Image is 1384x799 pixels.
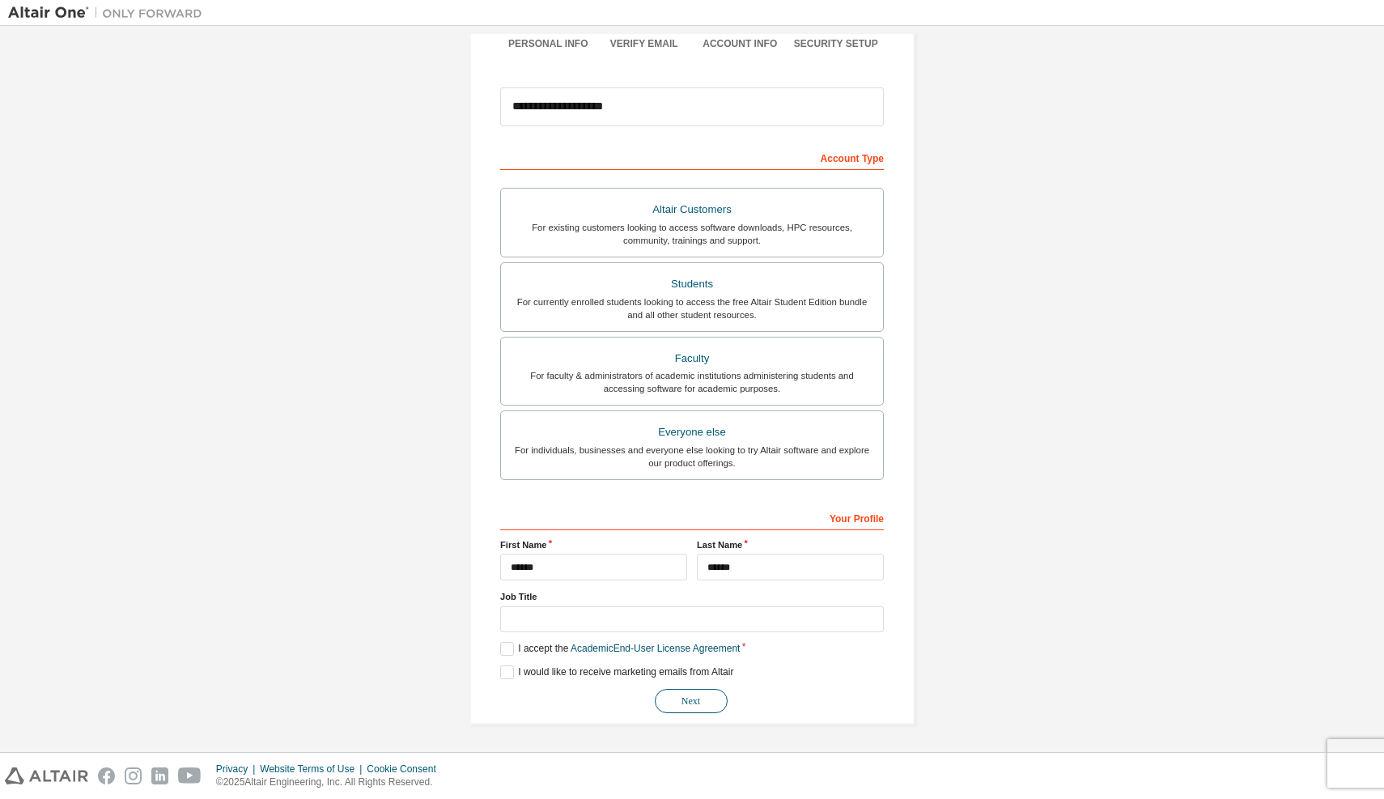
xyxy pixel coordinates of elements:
[151,767,168,784] img: linkedin.svg
[125,767,142,784] img: instagram.svg
[511,273,873,295] div: Students
[500,504,884,530] div: Your Profile
[98,767,115,784] img: facebook.svg
[500,590,884,603] label: Job Title
[511,369,873,395] div: For faculty & administrators of academic institutions administering students and accessing softwa...
[5,767,88,784] img: altair_logo.svg
[500,144,884,170] div: Account Type
[8,5,210,21] img: Altair One
[511,295,873,321] div: For currently enrolled students looking to access the free Altair Student Edition bundle and all ...
[216,776,446,789] p: © 2025 Altair Engineering, Inc. All Rights Reserved.
[788,37,885,50] div: Security Setup
[697,538,884,551] label: Last Name
[655,689,728,713] button: Next
[511,221,873,247] div: For existing customers looking to access software downloads, HPC resources, community, trainings ...
[596,37,693,50] div: Verify Email
[500,642,740,656] label: I accept the
[500,538,687,551] label: First Name
[216,763,260,776] div: Privacy
[511,421,873,444] div: Everyone else
[500,665,733,679] label: I would like to receive marketing emails from Altair
[260,763,367,776] div: Website Terms of Use
[511,347,873,370] div: Faculty
[500,37,596,50] div: Personal Info
[571,643,740,654] a: Academic End-User License Agreement
[511,444,873,470] div: For individuals, businesses and everyone else looking to try Altair software and explore our prod...
[178,767,202,784] img: youtube.svg
[692,37,788,50] div: Account Info
[367,763,445,776] div: Cookie Consent
[511,198,873,221] div: Altair Customers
